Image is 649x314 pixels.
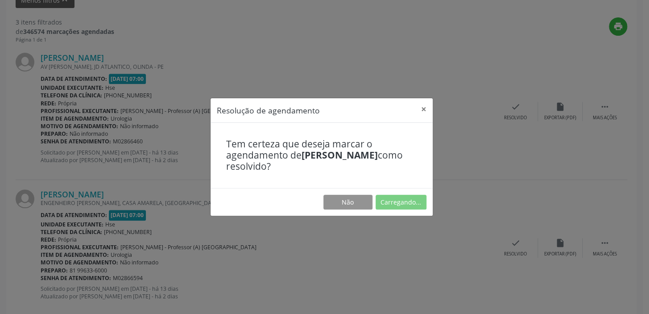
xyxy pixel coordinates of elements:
[415,98,433,120] button: Close
[323,195,372,210] button: Não
[376,195,426,210] button: Carregando...
[217,105,320,116] h5: Resolução de agendamento
[302,149,378,161] b: [PERSON_NAME]
[226,138,417,172] h4: Tem certeza que deseja marcar o agendamento de como resolvido?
